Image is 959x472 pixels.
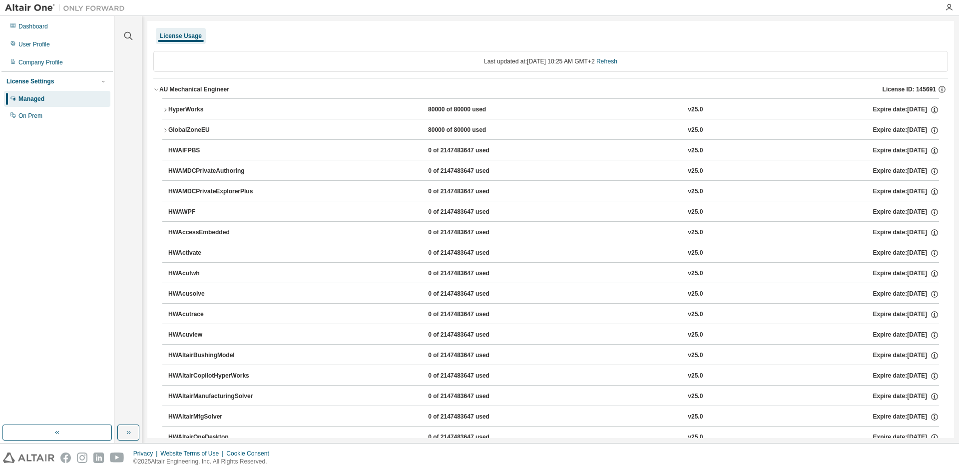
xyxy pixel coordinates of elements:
div: HyperWorks [168,105,258,114]
button: GlobalZoneEU80000 of 80000 usedv25.0Expire date:[DATE] [162,119,939,141]
div: 0 of 2147483647 used [428,187,518,196]
div: v25.0 [688,331,703,340]
div: 0 of 2147483647 used [428,310,518,319]
div: 0 of 2147483647 used [428,208,518,217]
div: 0 of 2147483647 used [428,228,518,237]
div: HWAltairOneDesktop [168,433,258,442]
div: Dashboard [18,22,48,30]
div: v25.0 [688,290,703,299]
div: Expire date: [DATE] [873,126,939,135]
div: v25.0 [688,392,703,401]
div: AU Mechanical Engineer [159,85,229,93]
div: Expire date: [DATE] [873,413,939,422]
button: HWAltairBushingModel0 of 2147483647 usedv25.0Expire date:[DATE] [168,345,939,367]
button: HWAcutrace0 of 2147483647 usedv25.0Expire date:[DATE] [168,304,939,326]
div: 0 of 2147483647 used [428,146,518,155]
p: © 2025 Altair Engineering, Inc. All Rights Reserved. [133,458,275,466]
div: Cookie Consent [226,450,275,458]
div: 0 of 2147483647 used [428,413,518,422]
div: Privacy [133,450,160,458]
button: HWAMDCPrivateExplorerPlus0 of 2147483647 usedv25.0Expire date:[DATE] [168,181,939,203]
div: Expire date: [DATE] [873,433,939,442]
div: Expire date: [DATE] [873,331,939,340]
button: HWAcuview0 of 2147483647 usedv25.0Expire date:[DATE] [168,324,939,346]
button: HWAWPF0 of 2147483647 usedv25.0Expire date:[DATE] [168,201,939,223]
div: HWAcutrace [168,310,258,319]
div: HWAltairCopilotHyperWorks [168,372,258,381]
button: HWActivate0 of 2147483647 usedv25.0Expire date:[DATE] [168,242,939,264]
div: Expire date: [DATE] [873,269,939,278]
div: v25.0 [688,167,703,176]
div: 0 of 2147483647 used [428,433,518,442]
button: HWAcufwh0 of 2147483647 usedv25.0Expire date:[DATE] [168,263,939,285]
div: User Profile [18,40,50,48]
div: Expire date: [DATE] [873,208,939,217]
div: v25.0 [688,413,703,422]
div: 0 of 2147483647 used [428,351,518,360]
div: HWAWPF [168,208,258,217]
div: 80000 of 80000 used [428,126,518,135]
div: Expire date: [DATE] [873,167,939,176]
div: Expire date: [DATE] [873,392,939,401]
div: v25.0 [688,372,703,381]
div: Expire date: [DATE] [873,351,939,360]
div: HWAcusolve [168,290,258,299]
div: HWAMDCPrivateExplorerPlus [168,187,258,196]
div: Company Profile [18,58,63,66]
div: 0 of 2147483647 used [428,331,518,340]
span: License ID: 145691 [883,85,936,93]
div: 80000 of 80000 used [428,105,518,114]
div: Expire date: [DATE] [873,249,939,258]
div: GlobalZoneEU [168,126,258,135]
div: Expire date: [DATE] [873,228,939,237]
img: facebook.svg [60,453,71,463]
div: v25.0 [688,269,703,278]
div: v25.0 [688,208,703,217]
div: HWAIFPBS [168,146,258,155]
div: 0 of 2147483647 used [428,269,518,278]
div: HWAccessEmbedded [168,228,258,237]
img: Altair One [5,3,130,13]
div: Last updated at: [DATE] 10:25 AM GMT+2 [153,51,948,72]
button: HWAIFPBS0 of 2147483647 usedv25.0Expire date:[DATE] [168,140,939,162]
div: On Prem [18,112,42,120]
img: instagram.svg [77,453,87,463]
button: HWAcusolve0 of 2147483647 usedv25.0Expire date:[DATE] [168,283,939,305]
div: License Usage [160,32,202,40]
div: v25.0 [688,187,703,196]
div: HWAcufwh [168,269,258,278]
div: v25.0 [688,310,703,319]
div: v25.0 [688,433,703,442]
div: v25.0 [688,351,703,360]
button: HWAltairManufacturingSolver0 of 2147483647 usedv25.0Expire date:[DATE] [168,386,939,408]
div: v25.0 [688,126,703,135]
button: AU Mechanical EngineerLicense ID: 145691 [153,78,948,100]
div: Expire date: [DATE] [873,146,939,155]
div: 0 of 2147483647 used [428,167,518,176]
div: 0 of 2147483647 used [428,372,518,381]
button: HWAltairOneDesktop0 of 2147483647 usedv25.0Expire date:[DATE] [168,427,939,449]
img: linkedin.svg [93,453,104,463]
a: Refresh [596,58,617,65]
div: Expire date: [DATE] [873,105,939,114]
button: HWAccessEmbedded0 of 2147483647 usedv25.0Expire date:[DATE] [168,222,939,244]
div: v25.0 [688,105,703,114]
div: HWAltairManufacturingSolver [168,392,258,401]
div: v25.0 [688,249,703,258]
div: HWActivate [168,249,258,258]
div: 0 of 2147483647 used [428,290,518,299]
img: altair_logo.svg [3,453,54,463]
div: HWAcuview [168,331,258,340]
button: HWAMDCPrivateAuthoring0 of 2147483647 usedv25.0Expire date:[DATE] [168,160,939,182]
div: v25.0 [688,146,703,155]
div: HWAltairBushingModel [168,351,258,360]
div: HWAltairMfgSolver [168,413,258,422]
div: Expire date: [DATE] [873,372,939,381]
div: HWAMDCPrivateAuthoring [168,167,258,176]
button: HWAltairMfgSolver0 of 2147483647 usedv25.0Expire date:[DATE] [168,406,939,428]
button: HWAltairCopilotHyperWorks0 of 2147483647 usedv25.0Expire date:[DATE] [168,365,939,387]
div: Managed [18,95,44,103]
div: Expire date: [DATE] [873,290,939,299]
img: youtube.svg [110,453,124,463]
div: License Settings [6,77,54,85]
